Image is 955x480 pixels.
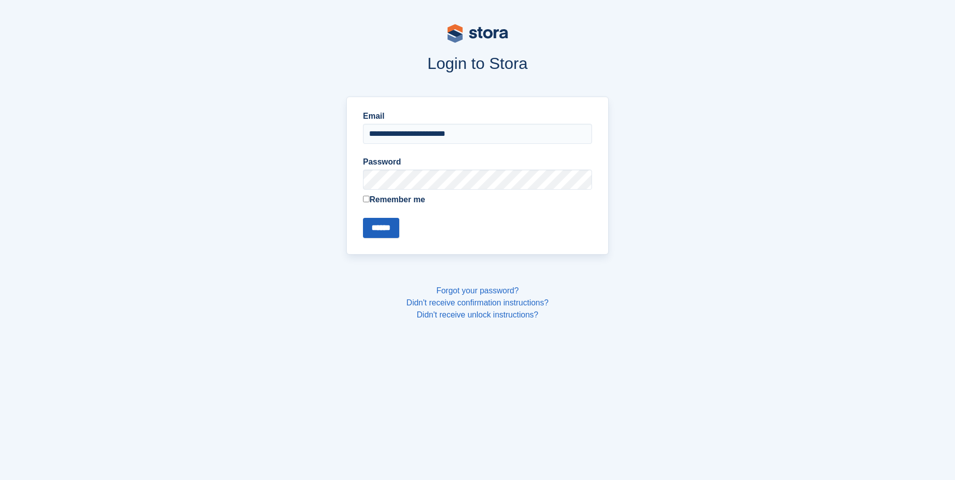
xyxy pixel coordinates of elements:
[436,286,519,295] a: Forgot your password?
[363,156,592,168] label: Password
[448,24,508,43] img: stora-logo-53a41332b3708ae10de48c4981b4e9114cc0af31d8433b30ea865607fb682f29.svg
[406,298,548,307] a: Didn't receive confirmation instructions?
[363,196,370,202] input: Remember me
[417,310,538,319] a: Didn't receive unlock instructions?
[363,194,592,206] label: Remember me
[363,110,592,122] label: Email
[155,54,801,72] h1: Login to Stora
